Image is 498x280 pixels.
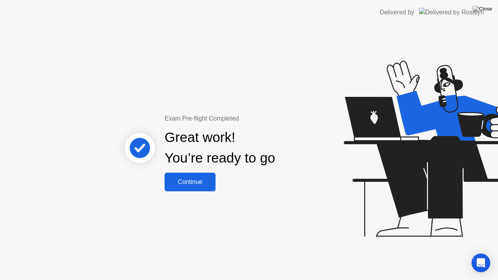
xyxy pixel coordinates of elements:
img: Delivered by Rosalyn [419,8,484,17]
div: Continue [167,178,213,185]
img: Close [473,6,492,12]
div: Delivered by [380,8,414,17]
div: Open Intercom Messenger [472,254,490,272]
div: Exam Pre-flight Completed [165,114,325,123]
button: Continue [165,173,216,191]
div: Great work! You’re ready to go [165,127,275,168]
